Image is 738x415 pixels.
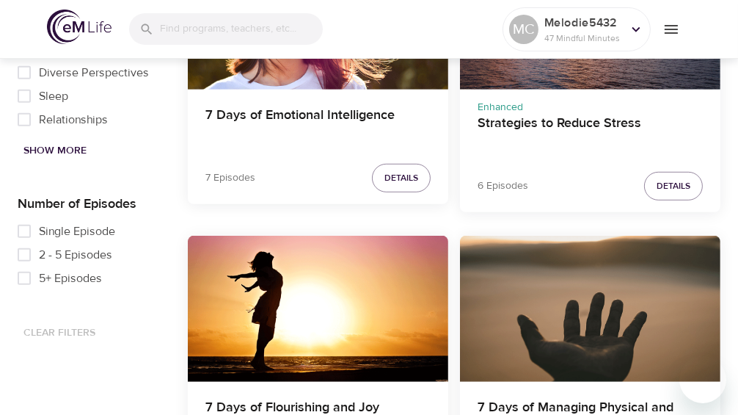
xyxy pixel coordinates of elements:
[39,87,68,105] span: Sleep
[384,170,418,186] span: Details
[18,137,92,165] button: Show More
[657,178,690,194] span: Details
[39,64,149,82] span: Diverse Perspectives
[205,170,255,186] p: 7 Episodes
[644,172,703,201] button: Details
[478,115,703,151] h4: Strategies to Reduce Stress
[205,107,431,142] h4: 7 Days of Emotional Intelligence
[478,178,528,194] p: 6 Episodes
[544,32,622,45] p: 47 Mindful Minutes
[651,9,691,49] button: menu
[18,194,164,214] p: Number of Episodes
[544,14,622,32] p: Melodie5432
[39,111,108,129] span: Relationships
[478,101,523,114] span: Enhanced
[160,13,323,45] input: Find programs, teachers, etc...
[679,356,726,403] iframe: Button to launch messaging window
[460,236,720,383] button: 7 Days of Managing Physical and Emotional Pain
[39,223,115,240] span: Single Episode
[23,142,87,160] span: Show More
[39,246,112,264] span: 2 - 5 Episodes
[47,10,112,44] img: logo
[39,270,102,287] span: 5+ Episodes
[372,164,431,192] button: Details
[509,15,538,44] div: MC
[188,236,448,383] button: 7 Days of Flourishing and Joy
